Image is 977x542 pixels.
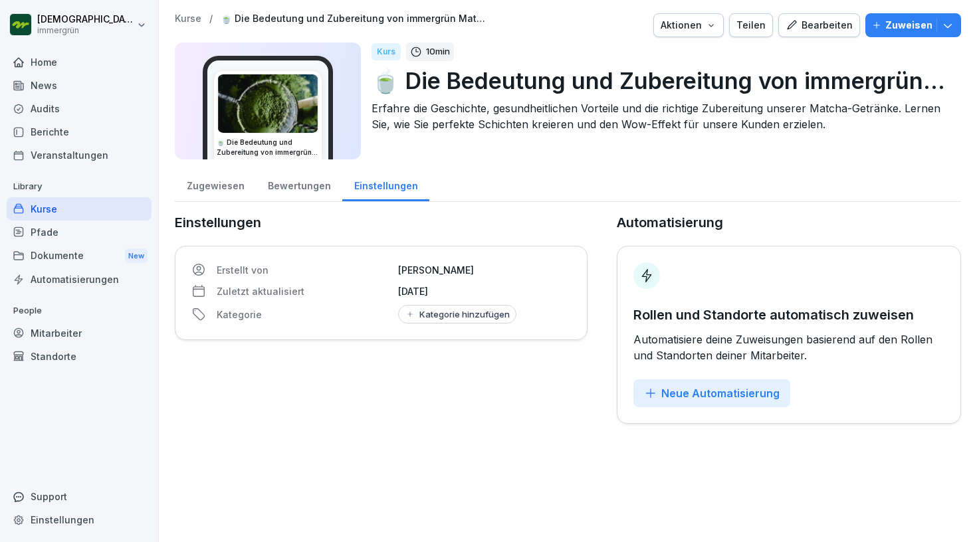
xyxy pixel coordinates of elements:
a: Kurse [175,13,201,25]
p: Rollen und Standorte automatisch zuweisen [633,305,944,325]
button: Aktionen [653,13,724,37]
p: Zuletzt aktualisiert [217,284,390,298]
p: / [209,13,213,25]
p: 🍵 Die Bedeutung und Zubereitung von immergrün Matchas [372,64,950,98]
div: Support [7,485,152,508]
p: Erfahre die Geschichte, gesundheitlichen Vorteile und die richtige Zubereitung unserer Matcha-Get... [372,100,950,132]
button: Zuweisen [865,13,961,37]
p: Zuweisen [885,18,932,33]
div: Dokumente [7,244,152,268]
p: Kategorie [217,308,390,321]
button: Kategorie hinzufügen [398,305,516,323]
div: Kurs [372,43,401,60]
p: Library [7,176,152,197]
a: Audits [7,97,152,120]
a: Zugewiesen [175,167,256,201]
a: 🍵 Die Bedeutung und Zubereitung von immergrün Matchas [221,13,487,25]
p: Automatisierung [617,213,723,232]
button: Bearbeiten [778,13,860,37]
p: [DEMOGRAPHIC_DATA] Filar [37,14,134,25]
div: Kategorie hinzufügen [405,309,510,319]
p: Erstellt von [217,263,390,277]
button: Neue Automatisierung [633,379,790,407]
p: Automatisiere deine Zuweisungen basierend auf den Rollen und Standorten deiner Mitarbeiter. [633,331,944,363]
p: 10 min [426,45,450,58]
div: Teilen [736,18,766,33]
a: Berichte [7,120,152,143]
a: News [7,74,152,97]
a: Einstellungen [7,508,152,531]
div: Neue Automatisierung [644,386,780,401]
a: Kurse [7,197,152,221]
p: immergrün [37,26,134,35]
div: Bearbeiten [786,18,853,33]
a: Home [7,50,152,74]
a: Veranstaltungen [7,143,152,167]
a: Standorte [7,345,152,368]
a: Automatisierungen [7,268,152,291]
a: Einstellungen [342,167,429,201]
p: [PERSON_NAME] [398,263,572,277]
a: Bewertungen [256,167,342,201]
a: Mitarbeiter [7,321,152,345]
div: Aktionen [661,18,716,33]
button: Teilen [729,13,773,37]
a: Pfade [7,221,152,244]
p: People [7,300,152,321]
div: New [125,248,148,264]
p: [DATE] [398,284,572,298]
h3: 🍵 Die Bedeutung und Zubereitung von immergrün Matchas [217,137,319,157]
p: Einstellungen [175,213,588,232]
img: v3mzz9dj9q5emoctvkhujgmn.png [217,74,318,133]
a: DokumenteNew [7,244,152,268]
